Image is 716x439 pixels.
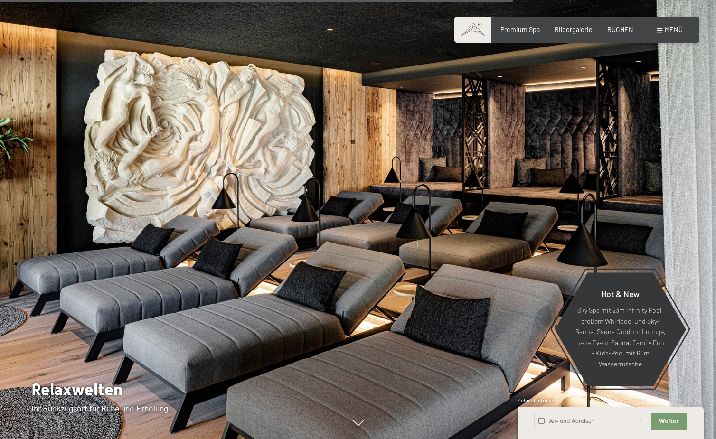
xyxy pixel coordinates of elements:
span: Menü [665,26,683,34]
span: Schnellanfrage [518,397,553,403]
a: Premium Spa [500,26,540,34]
span: Hot & New [601,289,640,299]
a: BUCHEN [607,26,633,34]
a: Bildergalerie [555,26,593,34]
button: Weiter [651,413,687,430]
p: Sky Spa mit 23m Infinity Pool, großem Whirlpool und Sky-Sauna, Sauna Outdoor Lounge, neue Event-S... [575,306,666,370]
span: Weiter [659,418,679,425]
a: Hot & New Sky Spa mit 23m Infinity Pool, großem Whirlpool und Sky-Sauna, Sauna Outdoor Lounge, ne... [554,272,687,387]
